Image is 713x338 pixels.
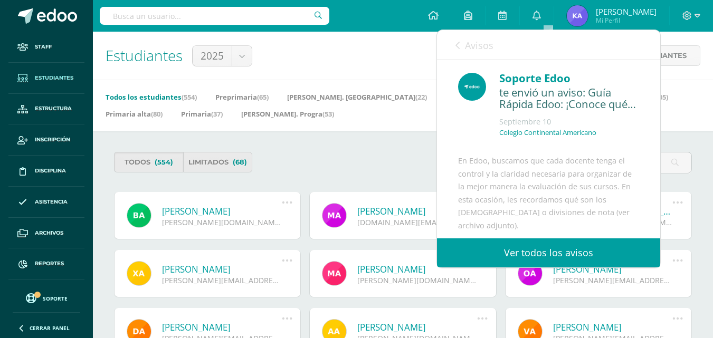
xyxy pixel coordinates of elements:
a: [PERSON_NAME]. Progra(53) [241,105,334,122]
span: (554) [155,152,173,172]
div: Soporte Edoo [499,70,639,86]
span: Disciplina [35,167,66,175]
div: Septiembre 10 [499,117,639,127]
a: [PERSON_NAME] [162,205,282,217]
span: Asistencia [35,198,68,206]
a: Reportes [8,248,84,279]
span: Estudiantes [35,74,73,82]
a: Todos(554) [114,152,183,172]
span: (37) [211,109,223,119]
div: [PERSON_NAME][DOMAIN_NAME][EMAIL_ADDRESS][DOMAIN_NAME] [357,275,477,285]
span: Avisos [465,39,493,52]
a: Estudiantes [8,63,84,94]
span: Estructura [35,104,72,113]
span: Estudiantes [106,45,183,65]
span: [PERSON_NAME] [596,6,657,17]
a: Estructura [8,94,84,125]
a: [PERSON_NAME] [357,321,477,333]
p: Colegio Continental Americano [499,128,596,137]
img: e4bfb1306657ee1b3f04ec402857feb8.png [458,73,486,101]
a: Inscripción [8,124,84,156]
span: (554) [182,92,197,102]
span: 2025 [201,46,224,66]
a: [PERSON_NAME] [553,263,673,275]
a: Archivos [8,218,84,249]
a: [PERSON_NAME]. [GEOGRAPHIC_DATA](22) [287,89,427,105]
a: Limitados(68) [183,152,252,172]
span: (80) [151,109,163,119]
a: Primaria(37) [181,105,223,122]
div: [PERSON_NAME][DOMAIN_NAME][EMAIL_ADDRESS][DOMAIN_NAME] [162,217,282,227]
span: Soporte [43,295,68,302]
a: [PERSON_NAME] [357,205,477,217]
img: 519d614acbf891c95c6aaddab0d90d84.png [567,5,588,26]
span: (65) [257,92,269,102]
div: [PERSON_NAME][EMAIL_ADDRESS][DOMAIN_NAME] [553,275,673,285]
span: Reportes [35,259,64,268]
a: Preprimaria(65) [215,89,269,105]
div: [PERSON_NAME][EMAIL_ADDRESS][DOMAIN_NAME] [162,275,282,285]
a: Staff [8,32,84,63]
span: (22) [415,92,427,102]
a: Soporte [13,291,80,305]
span: Inscripción [35,136,70,144]
span: (68) [233,152,247,172]
input: Busca un usuario... [100,7,329,25]
span: Cerrar panel [30,324,70,332]
div: te envió un aviso: Guía Rápida Edoo: ¡Conoce qué son los Bolsones o Divisiones de Nota! [499,86,639,111]
span: Archivos [35,229,63,237]
span: (53) [322,109,334,119]
a: [PERSON_NAME] [357,263,477,275]
div: [DOMAIN_NAME][EMAIL_ADDRESS][DOMAIN_NAME] [357,217,477,227]
a: Asistencia [8,187,84,218]
a: [PERSON_NAME] [162,321,282,333]
a: Primaria alta(80) [106,105,163,122]
a: [PERSON_NAME] [162,263,282,275]
a: [PERSON_NAME] [553,321,673,333]
span: Staff [35,43,52,51]
span: Mi Perfil [596,16,657,25]
a: Todos los estudiantes(554) [106,89,197,105]
a: 2025 [193,46,252,66]
a: Disciplina [8,156,84,187]
a: Ver todos los avisos [437,238,660,267]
